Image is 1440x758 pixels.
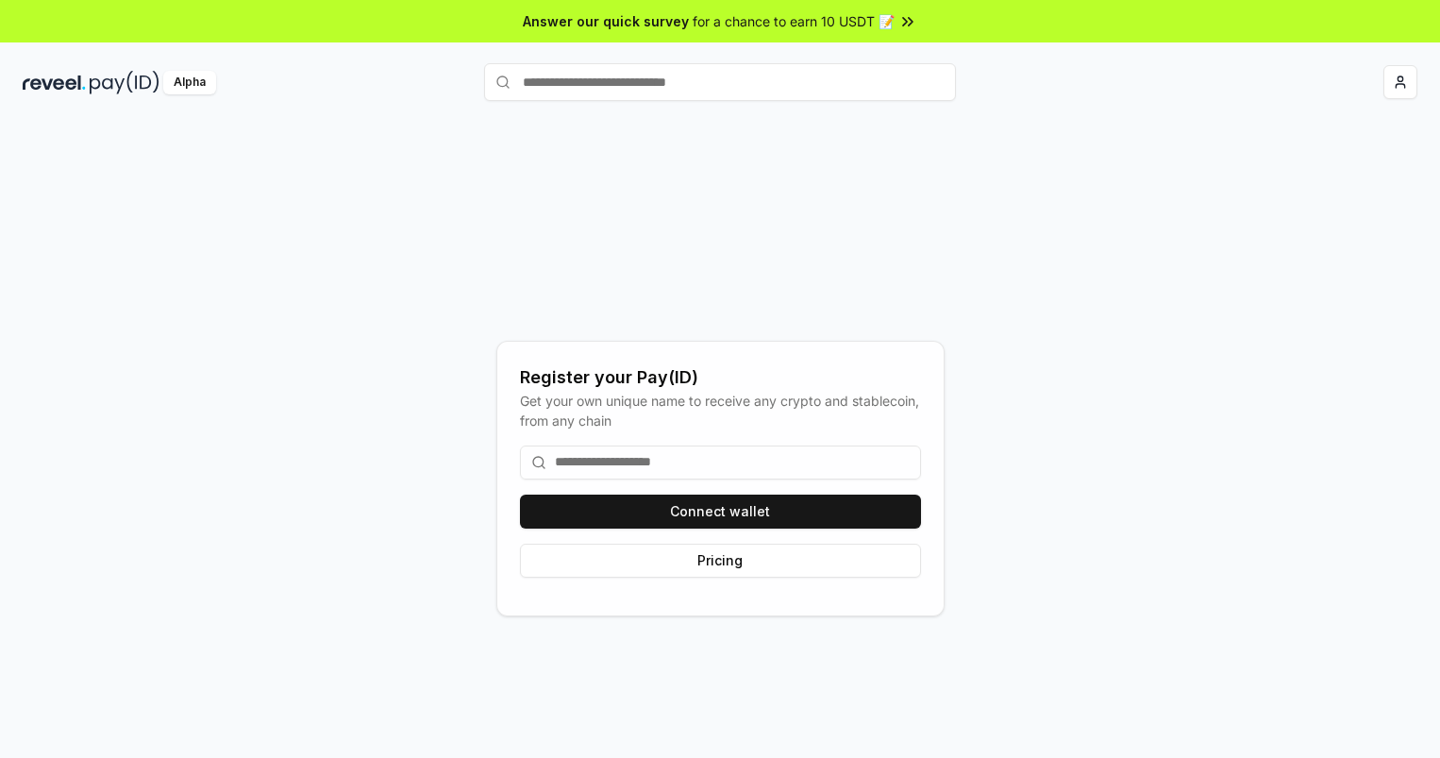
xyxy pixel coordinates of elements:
img: reveel_dark [23,71,86,94]
span: for a chance to earn 10 USDT 📝 [693,11,895,31]
button: Pricing [520,544,921,578]
div: Alpha [163,71,216,94]
img: pay_id [90,71,159,94]
button: Connect wallet [520,495,921,529]
div: Get your own unique name to receive any crypto and stablecoin, from any chain [520,391,921,430]
div: Register your Pay(ID) [520,364,921,391]
span: Answer our quick survey [523,11,689,31]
